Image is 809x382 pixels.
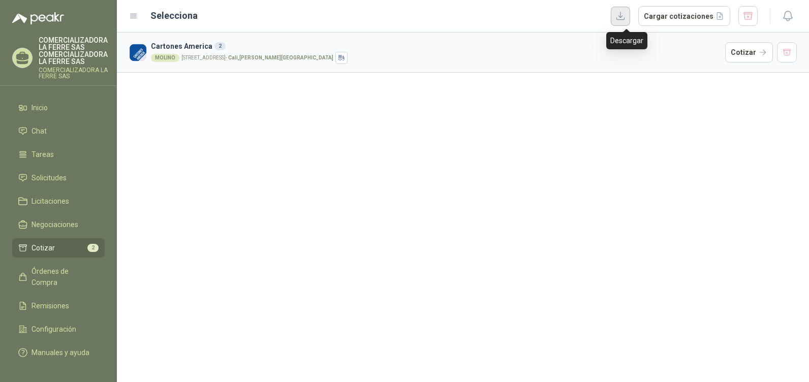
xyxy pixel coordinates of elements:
h3: Cartones America [151,41,721,52]
a: Configuración [12,320,105,339]
a: Remisiones [12,296,105,315]
span: Inicio [32,102,48,113]
span: Tareas [32,149,54,160]
span: 2 [87,244,99,252]
p: COMERCIALIZADORA LA FERRE SAS [39,67,108,79]
span: Chat [32,125,47,137]
span: Solicitudes [32,172,67,183]
img: Logo peakr [12,12,64,24]
a: Manuales y ayuda [12,343,105,362]
span: Cotizar [32,242,55,253]
a: Órdenes de Compra [12,262,105,292]
strong: Cali , [PERSON_NAME][GEOGRAPHIC_DATA] [228,55,333,60]
h2: Selecciona [150,9,198,23]
button: Cotizar [725,42,773,62]
img: Company Logo [129,44,147,61]
a: Cotizar2 [12,238,105,258]
div: Descargar [606,32,647,49]
a: Tareas [12,145,105,164]
a: Chat [12,121,105,141]
a: Negociaciones [12,215,105,234]
button: Cargar cotizaciones [638,6,730,26]
div: MOLINO [151,54,179,62]
span: Remisiones [32,300,69,311]
a: Solicitudes [12,168,105,187]
p: COMERCIALIZADORA LA FERRE SAS COMERCIALIZADORA LA FERRE SAS [39,37,108,65]
div: 2 [214,42,226,50]
span: Manuales y ayuda [32,347,89,358]
span: Órdenes de Compra [32,266,95,288]
span: Negociaciones [32,219,78,230]
p: [STREET_ADDRESS] - [181,55,333,60]
span: Licitaciones [32,196,69,207]
span: Configuración [32,324,76,335]
a: Inicio [12,98,105,117]
a: Licitaciones [12,192,105,211]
